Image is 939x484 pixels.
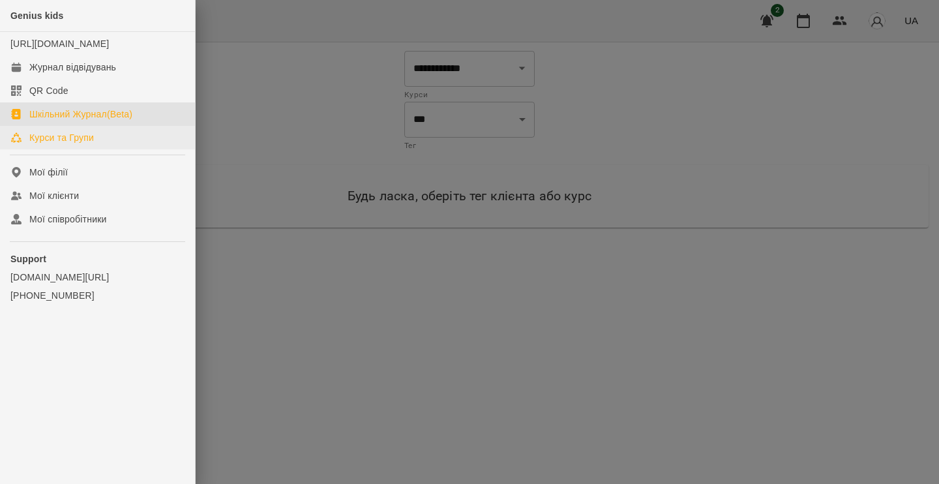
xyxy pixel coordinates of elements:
[10,271,185,284] a: [DOMAIN_NAME][URL]
[29,108,132,121] div: Шкільний Журнал(Beta)
[29,84,68,97] div: QR Code
[10,38,109,49] a: [URL][DOMAIN_NAME]
[29,131,94,144] div: Курси та Групи
[29,213,107,226] div: Мої співробітники
[10,10,64,21] span: Genius kids
[29,166,68,179] div: Мої філії
[29,61,116,74] div: Журнал відвідувань
[10,289,185,302] a: [PHONE_NUMBER]
[29,189,79,202] div: Мої клієнти
[10,252,185,265] p: Support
